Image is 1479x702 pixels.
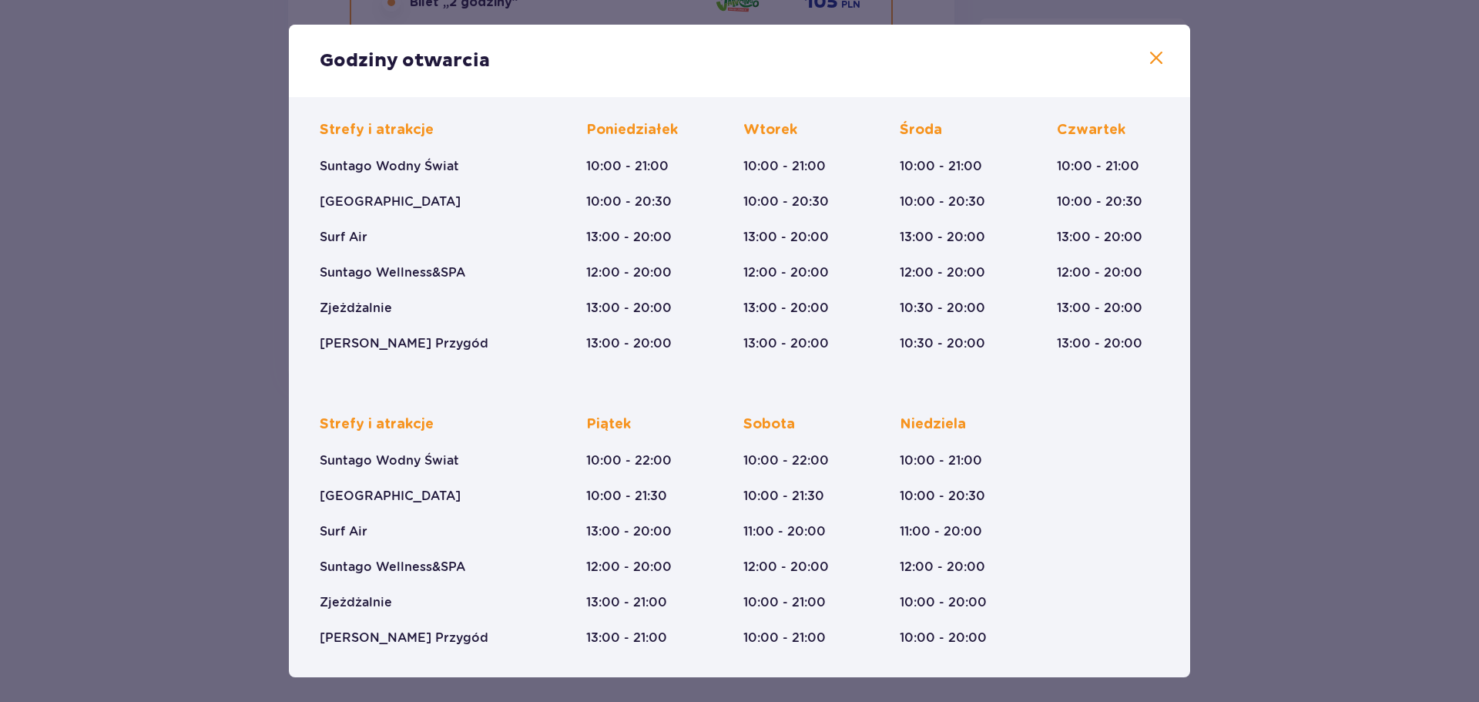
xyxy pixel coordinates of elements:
[1057,264,1142,281] p: 12:00 - 20:00
[320,264,465,281] p: Suntago Wellness&SPA
[743,630,826,647] p: 10:00 - 21:00
[900,121,942,139] p: Środa
[586,523,672,540] p: 13:00 - 20:00
[586,488,667,505] p: 10:00 - 21:30
[320,415,434,434] p: Strefy i atrakcje
[743,523,826,540] p: 11:00 - 20:00
[900,229,985,246] p: 13:00 - 20:00
[900,594,987,611] p: 10:00 - 20:00
[743,121,797,139] p: Wtorek
[586,594,667,611] p: 13:00 - 21:00
[320,158,459,175] p: Suntago Wodny Świat
[900,488,985,505] p: 10:00 - 20:30
[900,300,985,317] p: 10:30 - 20:00
[743,300,829,317] p: 13:00 - 20:00
[320,121,434,139] p: Strefy i atrakcje
[743,264,829,281] p: 12:00 - 20:00
[320,559,465,576] p: Suntago Wellness&SPA
[586,264,672,281] p: 12:00 - 20:00
[743,193,829,210] p: 10:00 - 20:30
[743,415,795,434] p: Sobota
[586,452,672,469] p: 10:00 - 22:00
[900,193,985,210] p: 10:00 - 20:30
[900,559,985,576] p: 12:00 - 20:00
[743,158,826,175] p: 10:00 - 21:00
[743,452,829,469] p: 10:00 - 22:00
[900,630,987,647] p: 10:00 - 20:00
[1057,193,1142,210] p: 10:00 - 20:30
[900,415,966,434] p: Niedziela
[1057,229,1142,246] p: 13:00 - 20:00
[320,488,461,505] p: [GEOGRAPHIC_DATA]
[320,523,367,540] p: Surf Air
[743,229,829,246] p: 13:00 - 20:00
[320,300,392,317] p: Zjeżdżalnie
[1057,300,1142,317] p: 13:00 - 20:00
[743,488,824,505] p: 10:00 - 21:30
[743,594,826,611] p: 10:00 - 21:00
[320,335,488,352] p: [PERSON_NAME] Przygód
[320,594,392,611] p: Zjeżdżalnie
[900,335,985,352] p: 10:30 - 20:00
[586,229,672,246] p: 13:00 - 20:00
[320,193,461,210] p: [GEOGRAPHIC_DATA]
[1057,335,1142,352] p: 13:00 - 20:00
[900,158,982,175] p: 10:00 - 21:00
[1057,158,1139,175] p: 10:00 - 21:00
[586,630,667,647] p: 13:00 - 21:00
[320,630,488,647] p: [PERSON_NAME] Przygód
[1057,121,1125,139] p: Czwartek
[900,523,982,540] p: 11:00 - 20:00
[743,559,829,576] p: 12:00 - 20:00
[320,229,367,246] p: Surf Air
[743,335,829,352] p: 13:00 - 20:00
[586,300,672,317] p: 13:00 - 20:00
[900,264,985,281] p: 12:00 - 20:00
[586,415,631,434] p: Piątek
[320,452,459,469] p: Suntago Wodny Świat
[586,158,669,175] p: 10:00 - 21:00
[320,49,490,72] p: Godziny otwarcia
[586,559,672,576] p: 12:00 - 20:00
[900,452,982,469] p: 10:00 - 21:00
[586,121,678,139] p: Poniedziałek
[586,193,672,210] p: 10:00 - 20:30
[586,335,672,352] p: 13:00 - 20:00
